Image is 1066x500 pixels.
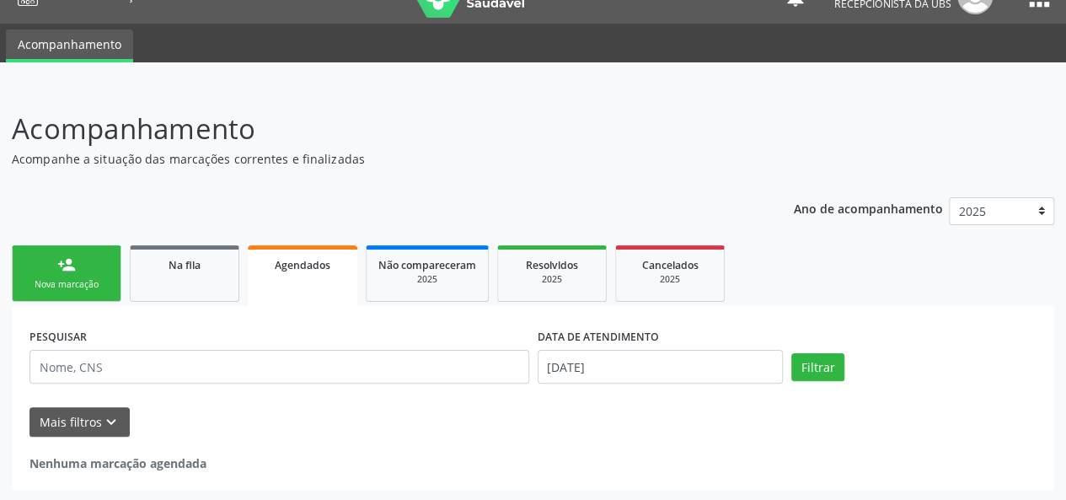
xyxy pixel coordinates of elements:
input: Selecione um intervalo [538,350,783,384]
a: Acompanhamento [6,30,133,62]
div: Nova marcação [24,278,109,291]
span: Resolvidos [526,258,578,272]
div: 2025 [628,273,712,286]
button: Filtrar [791,353,844,382]
label: DATA DE ATENDIMENTO [538,324,659,350]
span: Cancelados [642,258,699,272]
button: Mais filtroskeyboard_arrow_down [29,407,130,437]
label: PESQUISAR [29,324,87,350]
p: Acompanhe a situação das marcações correntes e finalizadas [12,150,742,168]
p: Acompanhamento [12,108,742,150]
span: Na fila [169,258,201,272]
span: Agendados [275,258,330,272]
strong: Nenhuma marcação agendada [29,455,206,471]
i: keyboard_arrow_down [102,413,121,432]
div: 2025 [510,273,594,286]
p: Ano de acompanhamento [794,197,943,218]
div: 2025 [378,273,476,286]
input: Nome, CNS [29,350,529,384]
span: Não compareceram [378,258,476,272]
div: person_add [57,255,76,274]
